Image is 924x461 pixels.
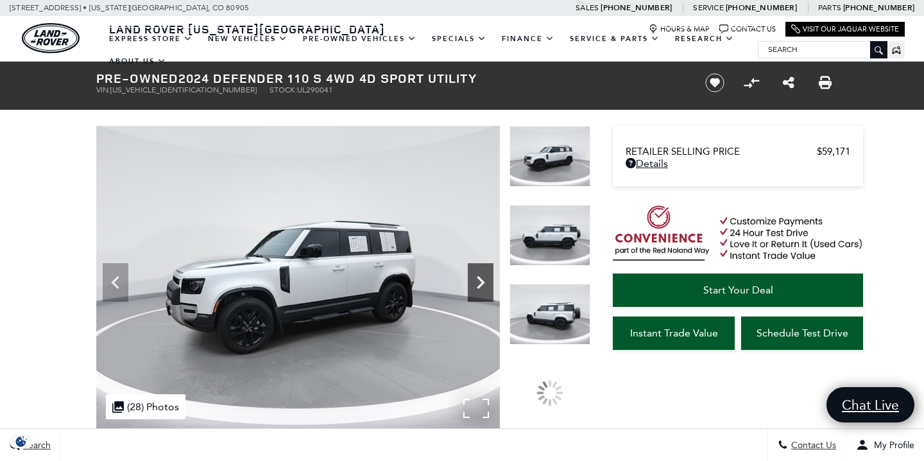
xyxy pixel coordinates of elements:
[719,24,776,34] a: Contact Us
[757,327,848,339] span: Schedule Test Drive
[269,85,297,94] span: Stock:
[110,85,257,94] span: [US_VEHICLE_IDENTIFICATION_NUMBER]
[109,21,385,37] span: Land Rover [US_STATE][GEOGRAPHIC_DATA]
[22,23,80,53] a: land-rover
[101,21,393,37] a: Land Rover [US_STATE][GEOGRAPHIC_DATA]
[6,435,36,448] section: Click to Open Cookie Consent Modal
[693,3,723,12] span: Service
[576,3,599,12] span: Sales
[819,75,832,91] a: Print this Pre-Owned 2024 Defender 110 S 4WD 4D Sport Utility
[96,126,500,429] img: Used 2024 Fuji White Land Rover S image 4
[626,157,850,170] a: Details
[494,28,562,50] a: Finance
[649,24,710,34] a: Hours & Map
[742,73,761,92] button: Compare Vehicle
[626,146,850,157] a: Retailer Selling Price $59,171
[106,394,185,419] div: (28) Photos
[835,396,905,413] span: Chat Live
[295,28,424,50] a: Pre-Owned Vehicles
[630,327,718,339] span: Instant Trade Value
[509,205,590,266] img: Used 2024 Fuji White Land Rover S image 5
[509,126,590,187] img: Used 2024 Fuji White Land Rover S image 4
[601,3,672,13] a: [PHONE_NUMBER]
[101,28,758,73] nav: Main Navigation
[613,317,735,350] a: Instant Trade Value
[96,69,178,87] strong: Pre-Owned
[468,263,493,302] div: Next
[6,435,36,448] img: Opt-Out Icon
[818,3,841,12] span: Parts
[562,28,667,50] a: Service & Parts
[101,28,200,50] a: EXPRESS STORE
[741,317,863,350] a: Schedule Test Drive
[703,284,773,296] span: Start Your Deal
[96,71,683,85] h1: 2024 Defender 110 S 4WD 4D Sport Utility
[783,75,794,91] a: Share this Pre-Owned 2024 Defender 110 S 4WD 4D Sport Utility
[846,429,924,461] button: Open user profile menu
[297,85,333,94] span: UL290041
[509,284,590,345] img: Used 2024 Fuji White Land Rover S image 6
[791,24,899,34] a: Visit Our Jaguar Website
[667,28,742,50] a: Research
[758,42,887,57] input: Search
[22,23,80,53] img: Land Rover
[788,440,836,451] span: Contact Us
[424,28,494,50] a: Specials
[10,3,249,12] a: [STREET_ADDRESS] • [US_STATE][GEOGRAPHIC_DATA], CO 80905
[103,263,128,302] div: Previous
[817,146,850,157] span: $59,171
[613,274,863,307] a: Start Your Deal
[626,146,817,157] span: Retailer Selling Price
[701,73,729,93] button: Save vehicle
[726,3,797,13] a: [PHONE_NUMBER]
[96,85,110,94] span: VIN:
[101,50,174,73] a: About Us
[869,440,914,451] span: My Profile
[826,387,914,422] a: Chat Live
[200,28,295,50] a: New Vehicles
[843,3,914,13] a: [PHONE_NUMBER]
